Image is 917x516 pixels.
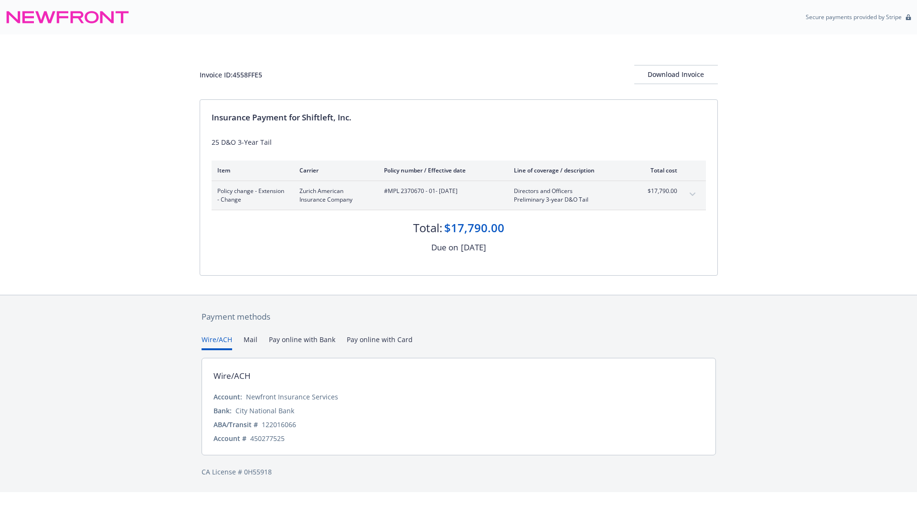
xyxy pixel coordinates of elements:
div: Due on [431,241,458,254]
button: Mail [244,334,257,350]
div: Policy number / Effective date [384,166,499,174]
span: Zurich American Insurance Company [299,187,369,204]
div: [DATE] [461,241,486,254]
span: $17,790.00 [641,187,677,195]
div: Total cost [641,166,677,174]
button: Wire/ACH [202,334,232,350]
div: Carrier [299,166,369,174]
div: Item [217,166,284,174]
button: Download Invoice [634,65,718,84]
div: Bank: [213,406,232,416]
span: Directors and Officers [514,187,626,195]
div: Invoice ID: 4558FFE5 [200,70,262,80]
div: ABA/Transit # [213,419,258,430]
span: Directors and OfficersPreliminary 3-year D&O Tail [514,187,626,204]
div: 122016066 [262,419,296,430]
div: Account # [213,433,246,443]
div: CA License # 0H55918 [202,467,716,477]
span: Policy change - Extension - Change [217,187,284,204]
div: 450277525 [250,433,285,443]
div: $17,790.00 [444,220,504,236]
button: Pay online with Bank [269,334,335,350]
div: City National Bank [235,406,294,416]
div: 25 D&O 3-Year Tail [212,137,706,147]
div: Policy change - Extension - ChangeZurich American Insurance Company#MPL 2370670 - 01- [DATE]Direc... [212,181,706,210]
button: expand content [685,187,700,202]
span: Preliminary 3-year D&O Tail [514,195,626,204]
div: Wire/ACH [213,370,251,382]
div: Total: [413,220,442,236]
p: Secure payments provided by Stripe [806,13,902,21]
div: Newfront Insurance Services [246,392,338,402]
div: Account: [213,392,242,402]
div: Payment methods [202,311,716,323]
div: Line of coverage / description [514,166,626,174]
button: Pay online with Card [347,334,413,350]
div: Insurance Payment for Shiftleft, Inc. [212,111,706,124]
span: #MPL 2370670 - 01 - [DATE] [384,187,499,195]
